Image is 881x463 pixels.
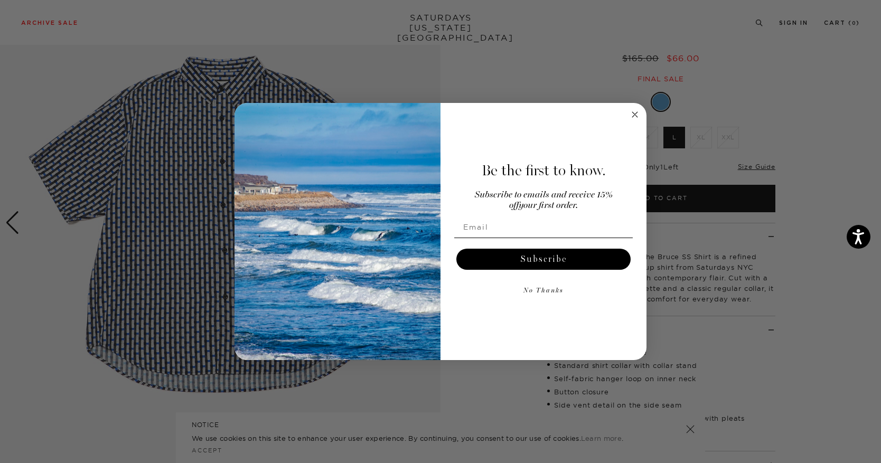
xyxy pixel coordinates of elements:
[475,191,613,200] span: Subscribe to emails and receive 15%
[519,201,578,210] span: your first order.
[454,280,633,301] button: No Thanks
[509,201,519,210] span: off
[456,249,631,270] button: Subscribe
[235,103,441,361] img: 125c788d-000d-4f3e-b05a-1b92b2a23ec9.jpeg
[482,162,606,179] span: Be the first to know.
[629,108,641,121] button: Close dialog
[454,216,633,238] input: Email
